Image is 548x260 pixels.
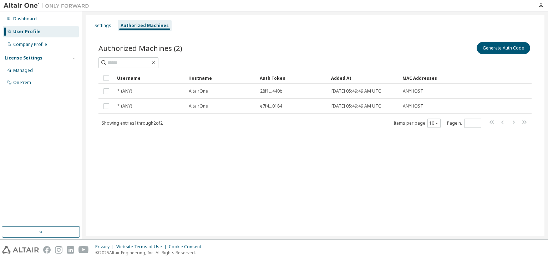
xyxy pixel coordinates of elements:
div: Dashboard [13,16,37,22]
span: ANYHOST [403,88,423,94]
div: User Profile [13,29,41,35]
span: Page n. [447,119,481,128]
div: Cookie Consent [169,244,205,250]
span: AltairOne [189,88,208,94]
span: * (ANY) [117,103,132,109]
span: AltairOne [189,103,208,109]
img: Altair One [4,2,93,9]
button: 10 [429,120,439,126]
img: facebook.svg [43,246,51,254]
span: Authorized Machines (2) [98,43,182,53]
div: Website Terms of Use [116,244,169,250]
span: * (ANY) [117,88,132,94]
div: Company Profile [13,42,47,47]
button: Generate Auth Code [477,42,530,54]
img: linkedin.svg [67,246,74,254]
img: instagram.svg [55,246,62,254]
div: Authorized Machines [121,23,169,28]
div: Added At [331,72,397,84]
span: Showing entries 1 through 2 of 2 [102,120,163,126]
div: License Settings [5,55,42,61]
div: Settings [95,23,111,28]
div: Privacy [95,244,116,250]
div: Username [117,72,183,84]
div: Hostname [188,72,254,84]
span: 28f1...440b [260,88,283,94]
span: [DATE] 05:49:49 AM UTC [331,103,381,109]
div: MAC Addresses [402,72,457,84]
p: © 2025 Altair Engineering, Inc. All Rights Reserved. [95,250,205,256]
div: Auth Token [260,72,325,84]
div: Managed [13,68,33,73]
span: Items per page [394,119,441,128]
img: altair_logo.svg [2,246,39,254]
span: [DATE] 05:49:49 AM UTC [331,88,381,94]
div: On Prem [13,80,31,85]
span: ANYHOST [403,103,423,109]
span: e7f4...0184 [260,103,282,109]
img: youtube.svg [78,246,89,254]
